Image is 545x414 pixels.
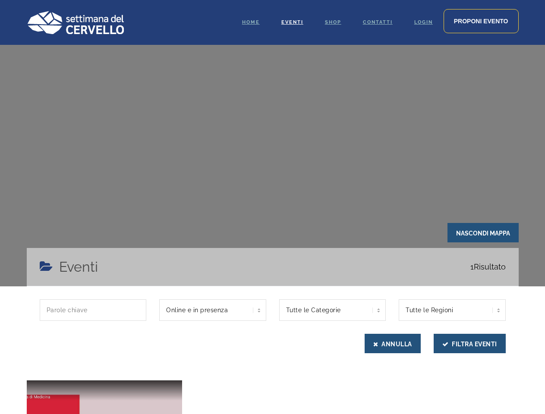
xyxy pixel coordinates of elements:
span: 1 [470,262,474,271]
span: Nascondi Mappa [447,223,519,242]
h4: Eventi [59,257,98,277]
button: Filtra Eventi [434,334,506,353]
button: Annulla [365,334,421,353]
img: Logo [27,11,124,34]
input: Parole chiave [40,299,147,321]
span: Home [242,19,260,25]
a: Proponi evento [444,9,519,33]
span: Login [414,19,433,25]
span: Eventi [281,19,303,25]
span: Risultato [470,257,506,277]
span: Contatti [363,19,393,25]
span: Proponi evento [454,18,508,25]
span: Shop [325,19,341,25]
